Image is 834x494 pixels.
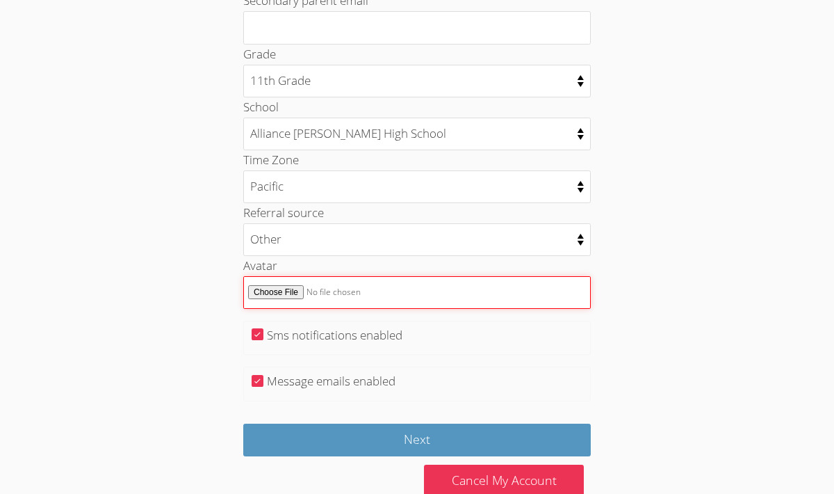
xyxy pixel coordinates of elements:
[243,424,591,456] input: Next
[243,99,279,115] label: School
[243,46,276,62] label: Grade
[267,373,395,389] label: Message emails enabled
[243,257,277,273] label: Avatar
[267,327,402,343] label: Sms notifications enabled
[243,205,324,221] label: Referral source
[243,152,299,168] label: Time Zone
